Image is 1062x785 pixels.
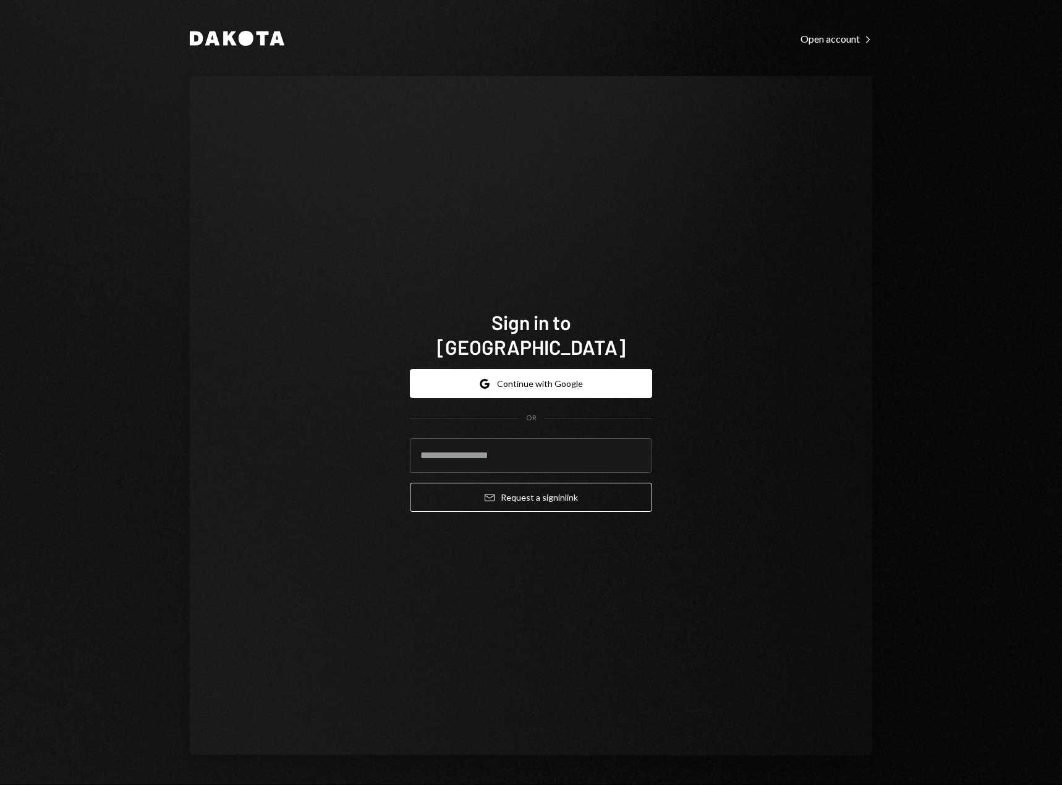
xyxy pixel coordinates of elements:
button: Request a signinlink [410,483,652,512]
h1: Sign in to [GEOGRAPHIC_DATA] [410,310,652,359]
button: Continue with Google [410,369,652,398]
div: OR [526,413,537,423]
a: Open account [801,32,872,45]
div: Open account [801,33,872,45]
